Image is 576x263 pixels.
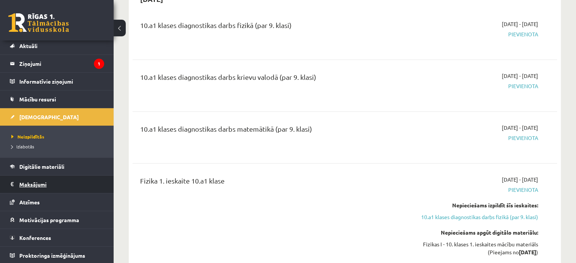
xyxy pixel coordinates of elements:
span: Proktoringa izmēģinājums [19,252,85,259]
span: Motivācijas programma [19,216,79,223]
a: Ziņojumi1 [10,55,104,72]
span: Neizpildītās [11,134,44,140]
span: Pievienota [413,82,538,90]
span: Aktuāli [19,42,37,49]
span: [DATE] - [DATE] [502,20,538,28]
span: [DATE] - [DATE] [502,72,538,80]
a: Digitālie materiāli [10,158,104,175]
span: Pievienota [413,186,538,194]
span: Konferences [19,234,51,241]
i: 1 [94,59,104,69]
span: Pievienota [413,30,538,38]
span: [DATE] - [DATE] [502,176,538,184]
span: Pievienota [413,134,538,142]
div: 10.a1 klases diagnostikas darbs matemātikā (par 9. klasi) [140,124,402,138]
legend: Ziņojumi [19,55,104,72]
span: [DEMOGRAPHIC_DATA] [19,114,79,120]
span: Izlabotās [11,143,34,149]
a: Mācību resursi [10,90,104,108]
a: Neizpildītās [11,133,106,140]
a: Informatīvie ziņojumi [10,73,104,90]
div: 10.a1 klases diagnostikas darbs krievu valodā (par 9. klasi) [140,72,402,86]
a: Konferences [10,229,104,246]
a: Motivācijas programma [10,211,104,229]
div: Fizikas I - 10. klases 1. ieskaites mācību materiāls (Pieejams no ) [413,240,538,256]
legend: Maksājumi [19,176,104,193]
a: Rīgas 1. Tālmācības vidusskola [8,13,69,32]
a: Aktuāli [10,37,104,54]
a: 10.a1 klases diagnostikas darbs fizikā (par 9. klasi) [413,213,538,221]
a: Atzīmes [10,193,104,211]
div: Fizika 1. ieskaite 10.a1 klase [140,176,402,190]
a: Maksājumi [10,176,104,193]
div: Nepieciešams izpildīt šīs ieskaites: [413,201,538,209]
legend: Informatīvie ziņojumi [19,73,104,90]
span: Mācību resursi [19,96,56,103]
strong: [DATE] [519,249,536,255]
a: [DEMOGRAPHIC_DATA] [10,108,104,126]
a: Izlabotās [11,143,106,150]
span: [DATE] - [DATE] [502,124,538,132]
span: Digitālie materiāli [19,163,64,170]
span: Atzīmes [19,199,40,205]
div: Nepieciešams apgūt digitālo materiālu: [413,229,538,237]
div: 10.a1 klases diagnostikas darbs fizikā (par 9. klasi) [140,20,402,34]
